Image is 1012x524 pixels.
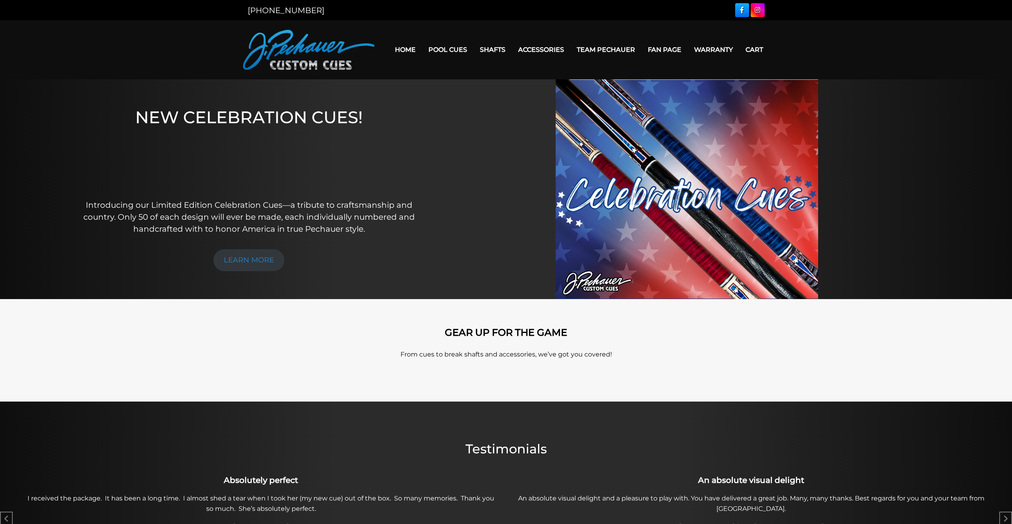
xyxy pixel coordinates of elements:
a: Home [389,39,422,60]
h3: Absolutely perfect [20,474,502,486]
img: Pechauer Custom Cues [243,30,375,70]
strong: GEAR UP FOR THE GAME [445,327,567,338]
p: An absolute visual delight and a pleasure to play with. You have delivered a great job. Many, man... [511,493,992,514]
a: [PHONE_NUMBER] [248,6,324,15]
p: Introducing our Limited Edition Celebration Cues—a tribute to craftsmanship and country. Only 50 ... [80,199,418,235]
a: Shafts [473,39,512,60]
a: Team Pechauer [570,39,641,60]
a: Fan Page [641,39,688,60]
a: LEARN MORE [213,249,284,271]
a: Cart [739,39,769,60]
p: I received the package. It has been a long time. I almost shed a tear when I took her (my new cue... [20,493,502,514]
h3: An absolute visual delight [511,474,992,486]
a: Accessories [512,39,570,60]
a: Pool Cues [422,39,473,60]
h1: NEW CELEBRATION CUES! [80,107,418,188]
p: From cues to break shafts and accessories, we’ve got you covered! [279,350,734,359]
a: Warranty [688,39,739,60]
